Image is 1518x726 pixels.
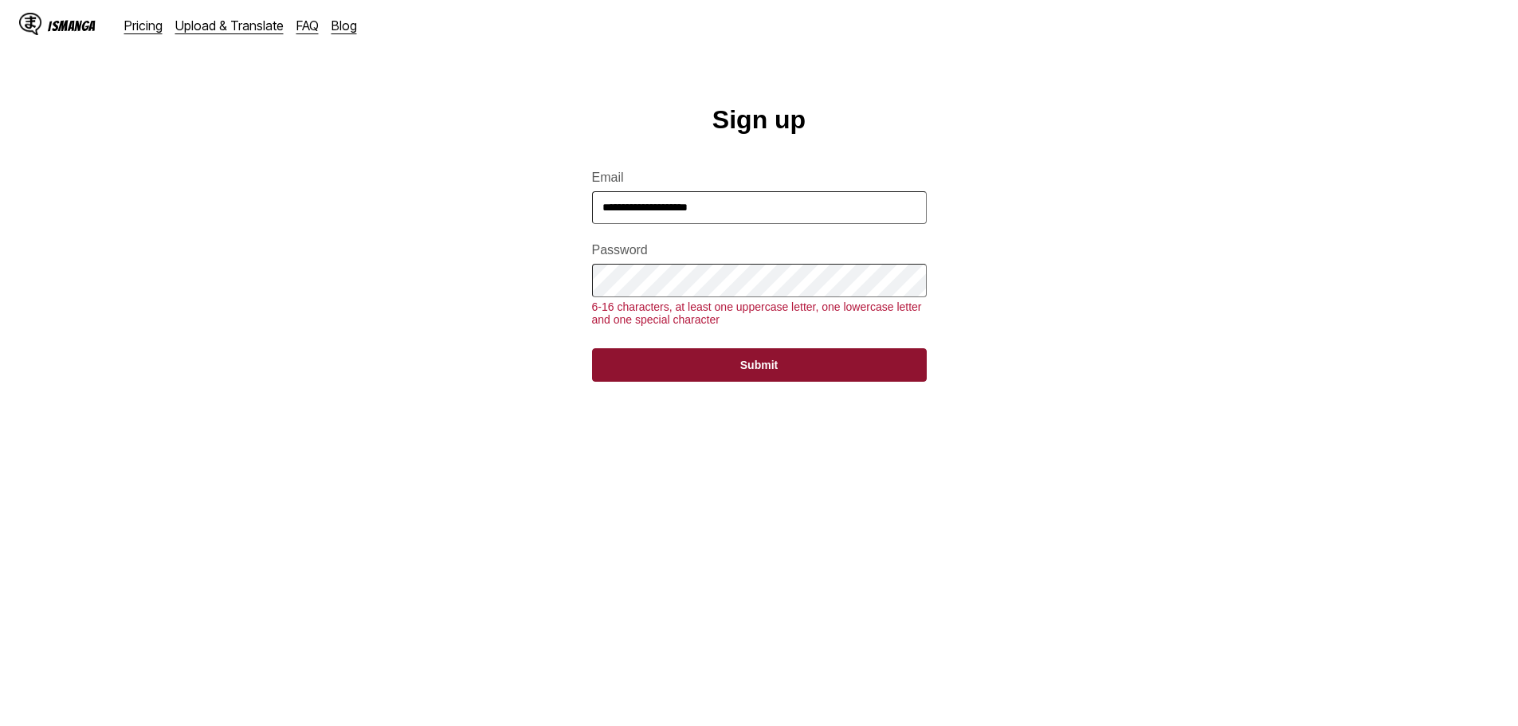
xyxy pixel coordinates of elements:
label: Email [592,171,927,185]
div: IsManga [48,18,96,33]
a: IsManga LogoIsManga [19,13,124,38]
button: Submit [592,348,927,382]
div: 6-16 characters, at least one uppercase letter, one lowercase letter and one special character [592,300,927,326]
a: FAQ [296,18,319,33]
a: Blog [331,18,357,33]
h1: Sign up [712,105,806,135]
a: Upload & Translate [175,18,284,33]
label: Password [592,243,927,257]
img: IsManga Logo [19,13,41,35]
a: Pricing [124,18,163,33]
